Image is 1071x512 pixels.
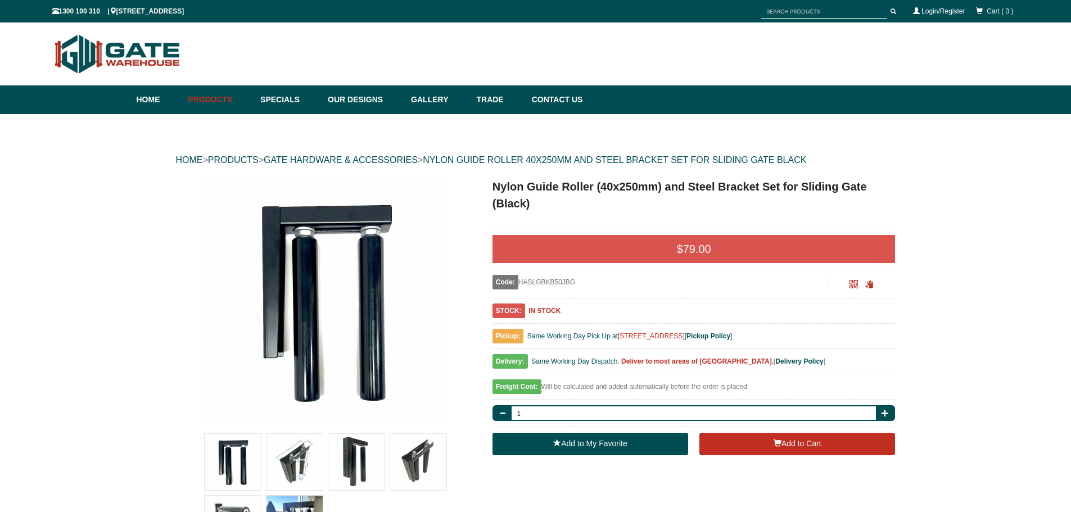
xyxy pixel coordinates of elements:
[683,243,711,255] span: 79.00
[471,85,526,114] a: Trade
[492,275,518,289] span: Code:
[423,155,806,165] a: NYLON GUIDE ROLLER 40X250MM AND STEEL BRACKET SET FOR SLIDING GATE BLACK
[405,85,471,114] a: Gallery
[264,155,418,165] a: GATE HARDWARE & ACCESSORIES
[266,434,323,490] img: Nylon Guide Roller (40x250mm) and Steel Bracket Set for Sliding Gate (Black)
[492,235,896,263] div: $
[618,332,685,340] a: [STREET_ADDRESS]
[621,357,774,365] b: Deliver to most areas of [GEOGRAPHIC_DATA].
[527,332,733,340] span: Same Working Day Pick Up at [ ]
[52,28,183,80] img: Gate Warehouse
[492,355,896,374] div: [ ]
[255,85,322,114] a: Specials
[865,280,874,289] span: Click to copy the URL
[492,380,896,400] div: Will be calculated and added automatically before the order is placed.
[686,332,730,340] a: Pickup Policy
[390,434,446,490] img: Nylon Guide Roller (40x250mm) and Steel Bracket Set for Sliding Gate (Black)
[761,4,887,19] input: SEARCH PRODUCTS
[775,357,823,365] a: Delivery Policy
[849,282,858,289] a: Click to enlarge and scan to share.
[492,379,541,394] span: Freight Cost:
[177,178,475,425] a: Nylon Guide Roller (40x250mm) and Steel Bracket Set for Sliding Gate (Black) - - Gate Warehouse
[205,434,261,490] img: Nylon Guide Roller (40x250mm) and Steel Bracket Set for Sliding Gate (Black)
[492,178,896,212] h1: Nylon Guide Roller (40x250mm) and Steel Bracket Set for Sliding Gate (Black)
[528,307,561,315] b: IN STOCK
[492,433,688,455] a: Add to My Favorite
[699,433,895,455] button: Add to Cart
[328,434,385,490] img: Nylon Guide Roller (40x250mm) and Steel Bracket Set for Sliding Gate (Black)
[492,354,528,369] span: Delivery:
[183,85,255,114] a: Products
[176,142,896,178] div: > > >
[176,155,203,165] a: HOME
[526,85,583,114] a: Contact Us
[987,7,1013,15] span: Cart ( 0 )
[52,7,184,15] span: 1300 100 310 | [STREET_ADDRESS]
[322,85,405,114] a: Our Designs
[921,7,965,15] a: Login/Register
[531,357,620,365] span: Same Working Day Dispatch.
[492,275,828,289] div: HASLGBKB50JBG
[137,85,183,114] a: Home
[492,329,523,343] span: Pickup:
[492,303,525,318] span: STOCK:
[208,155,259,165] a: PRODUCTS
[202,178,449,425] img: Nylon Guide Roller (40x250mm) and Steel Bracket Set for Sliding Gate (Black) - - Gate Warehouse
